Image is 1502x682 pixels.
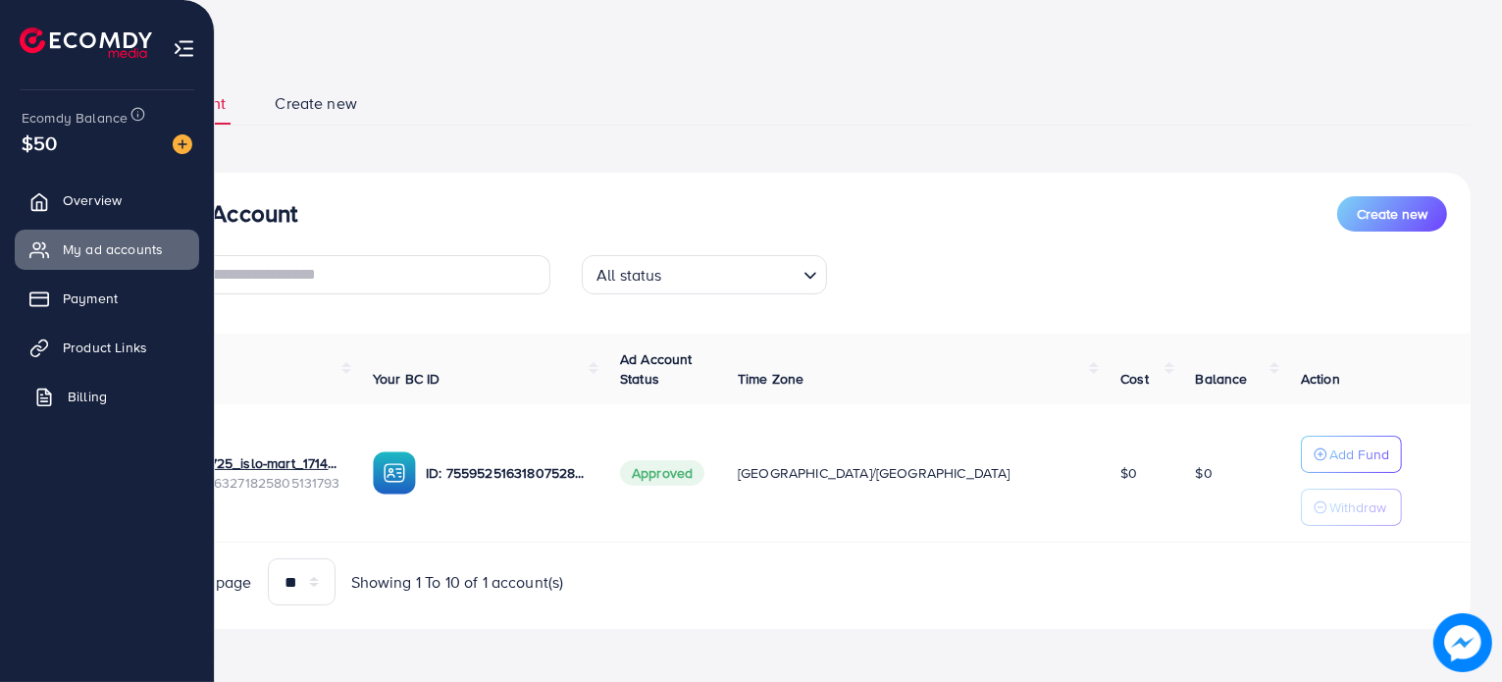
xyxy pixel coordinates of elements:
p: Withdraw [1329,496,1386,519]
span: Ad Account Status [620,349,693,389]
span: $0 [1120,463,1137,483]
button: Withdraw [1301,489,1402,526]
a: 1008725_islo-mart_1714395335163 [179,453,341,473]
span: Showing 1 To 10 of 1 account(s) [351,571,564,594]
span: Approved [620,460,704,486]
span: Cost [1120,369,1149,389]
a: Billing [15,377,199,416]
img: logo [20,27,152,58]
span: ID: 7363271825805131793 [179,473,341,493]
span: Ecomdy Balance [22,108,128,128]
span: $50 [22,129,57,157]
p: Add Fund [1329,443,1389,466]
span: Payment [63,289,118,308]
a: Payment [15,279,199,318]
div: <span class='underline'>1008725_islo-mart_1714395335163</span></br>7363271825805131793 [179,453,341,494]
span: All status [593,261,666,289]
img: image [1433,613,1492,672]
span: Your BC ID [373,369,440,389]
a: My ad accounts [15,230,199,269]
span: My ad accounts [63,239,163,259]
a: Overview [15,181,199,220]
span: Create new [275,92,357,115]
span: Product Links [63,338,147,357]
button: Create new [1337,196,1447,232]
img: menu [173,37,195,60]
div: Search for option [582,255,827,294]
span: Time Zone [738,369,803,389]
p: ID: 7559525163180752897 [426,461,589,485]
img: ic-ba-acc.ded83a64.svg [373,451,416,495]
span: [GEOGRAPHIC_DATA]/[GEOGRAPHIC_DATA] [738,463,1010,483]
span: Billing [68,387,107,406]
span: Balance [1196,369,1248,389]
h3: List Ad Account [133,199,297,228]
input: Search for option [668,257,796,289]
span: Overview [63,190,122,210]
img: image [173,134,192,154]
span: $0 [1196,463,1213,483]
span: Create new [1357,204,1427,224]
a: Product Links [15,328,199,367]
button: Add Fund [1301,436,1402,473]
span: Action [1301,369,1340,389]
